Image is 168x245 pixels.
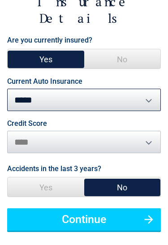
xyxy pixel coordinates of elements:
[8,177,84,198] span: Yes
[7,208,161,231] button: Continue
[84,49,161,69] span: No
[7,120,47,127] label: Credit Score
[84,177,161,198] span: No
[8,49,84,69] span: Yes
[7,34,92,46] label: Are you currently insured?
[7,78,82,85] label: Current Auto Insurance
[7,163,101,175] label: Accidents in the last 3 years?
